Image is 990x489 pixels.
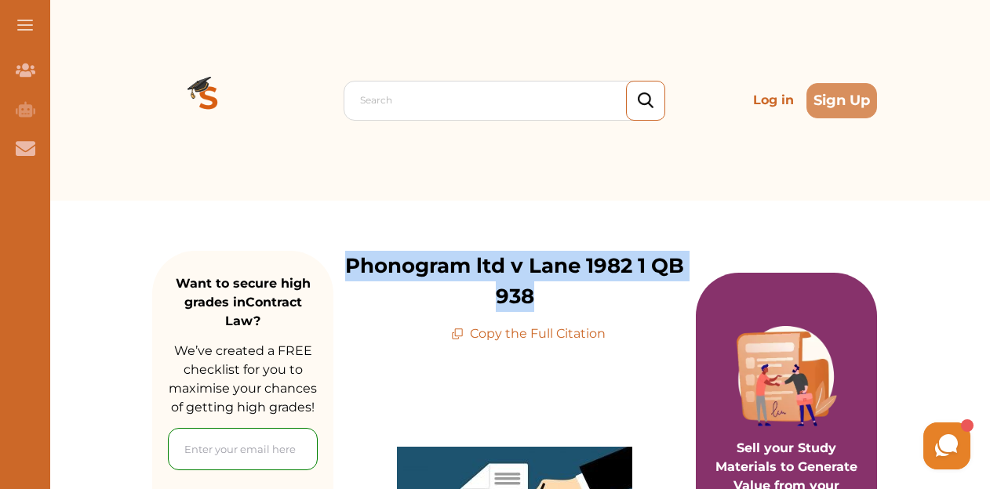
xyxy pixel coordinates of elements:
[168,428,318,470] input: Enter your email here
[747,85,800,116] p: Log in
[638,92,653,109] img: search_icon
[333,251,696,312] p: Phonogram ltd v Lane 1982 1 QB 938
[176,276,311,328] strong: Want to secure high grades in Contract Law ?
[152,44,265,157] img: Logo
[613,418,974,473] iframe: HelpCrunch
[806,83,877,118] button: Sign Up
[737,326,837,426] img: Purple card image
[451,324,606,343] p: Copy the Full Citation
[169,343,317,415] span: We’ve created a FREE checklist for you to maximise your chances of getting high grades!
